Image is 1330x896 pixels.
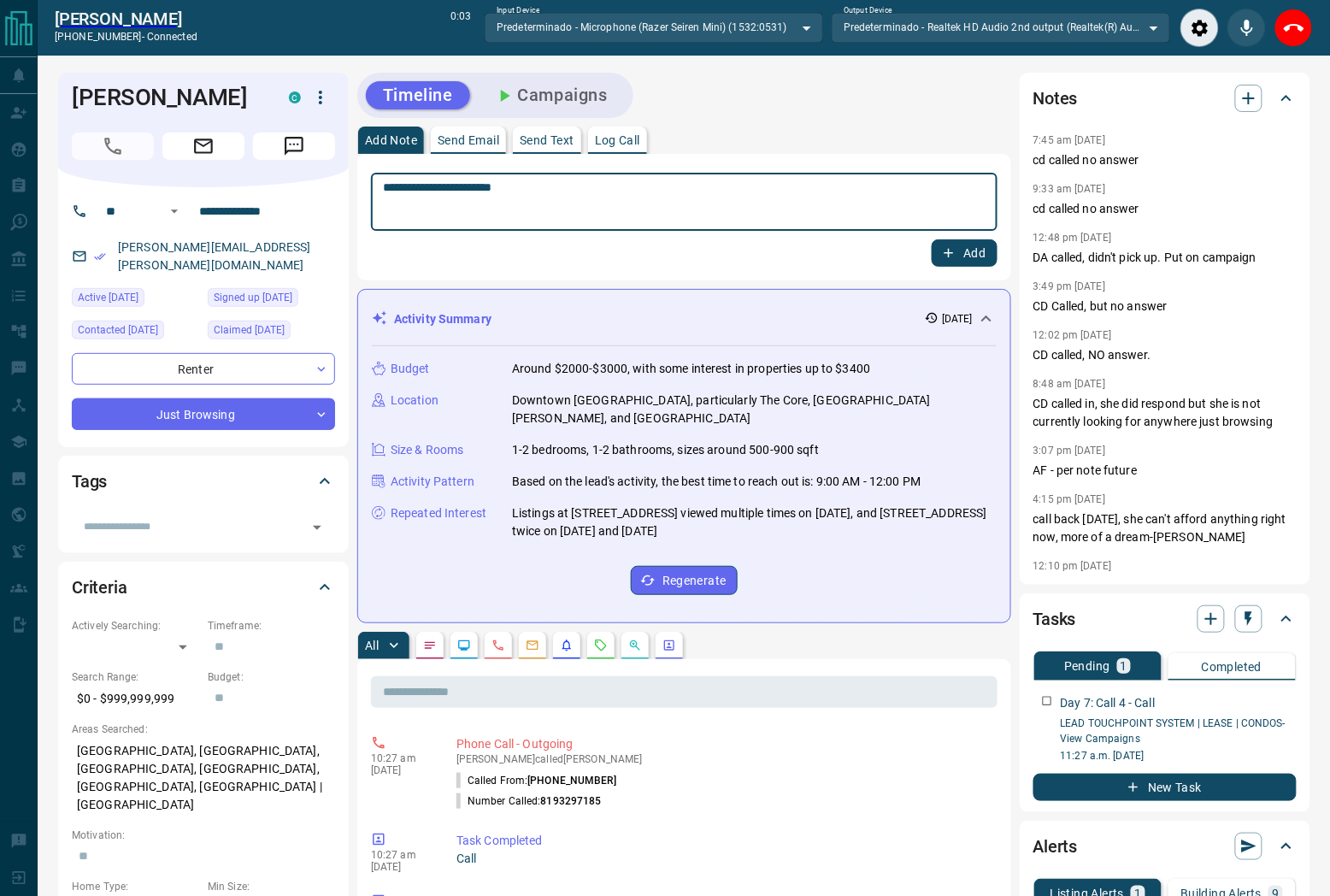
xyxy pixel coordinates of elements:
div: Tags [72,461,335,502]
p: 11:27 a.m. [DATE] [1061,748,1297,763]
p: call back [DATE], she can't afford anything right now, more of a dream-[PERSON_NAME] [1033,510,1297,546]
div: Mute [1227,9,1266,47]
p: Phone Call - Outgoing [456,735,991,753]
p: 8:48 am [DATE] [1033,378,1106,390]
svg: Requests [594,639,608,652]
div: Thu Sep 11 2025 [72,321,199,345]
p: 1-2 bedrooms, 1-2 bathrooms, sizes around 500-900 sqft [512,441,819,459]
button: Regenerate [631,566,738,595]
span: Claimed [DATE] [214,321,285,339]
div: Criteria [72,567,335,608]
p: 4:15 pm [DATE] [1033,493,1106,505]
p: [GEOGRAPHIC_DATA], [GEOGRAPHIC_DATA], [GEOGRAPHIC_DATA], [GEOGRAPHIC_DATA], [GEOGRAPHIC_DATA], [G... [72,737,335,819]
span: 8193297185 [541,795,602,807]
p: Around $2000-$3000, with some interest in properties up to $3400 [512,360,870,378]
div: Wed Mar 20 2019 [208,288,335,312]
a: LEAD TOUCHPOINT SYSTEM | LEASE | CONDOS- View Campaigns [1061,717,1286,745]
a: [PERSON_NAME][EMAIL_ADDRESS][PERSON_NAME][DOMAIN_NAME] [118,240,311,272]
p: [DATE] [942,311,973,327]
p: [PERSON_NAME] called [PERSON_NAME] [456,753,991,765]
div: Predeterminado - Realtek HD Audio 2nd output (Realtek(R) Audio) [832,13,1170,42]
p: Task Completed [456,832,991,850]
p: Log Call [595,134,640,146]
p: [DATE] [371,764,431,776]
button: Timeline [366,81,470,109]
p: [PHONE_NUMBER] - [55,29,197,44]
h2: Criteria [72,574,127,601]
p: Budget: [208,669,335,685]
p: Areas Searched: [72,722,335,737]
div: Just Browsing [72,398,335,430]
p: Location [391,392,438,410]
p: Add Note [365,134,417,146]
p: Downtown [GEOGRAPHIC_DATA], particularly The Core, [GEOGRAPHIC_DATA][PERSON_NAME], and [GEOGRAPHI... [512,392,997,427]
button: Add [932,239,997,267]
p: 1 [1121,660,1127,672]
span: Contacted [DATE] [78,321,158,339]
span: Email [162,133,244,160]
p: [DATE] [371,861,431,873]
p: All [365,640,379,651]
p: 12:10 pm [DATE] [1033,560,1112,572]
svg: Agent Actions [662,639,676,652]
p: CD called, NO answer. [1033,346,1297,364]
svg: Calls [491,639,505,652]
svg: Opportunities [628,639,642,652]
div: Tasks [1033,598,1297,640]
p: Min Size: [208,879,335,894]
svg: Email Verified [94,251,106,262]
p: Completed [1202,661,1262,673]
p: 9:33 am [DATE] [1033,183,1106,195]
div: Predeterminado - Microphone (Razer Seiren Mini) (1532:0531) [485,13,823,42]
svg: Lead Browsing Activity [457,639,471,652]
p: Pending [1064,660,1110,672]
p: 0:03 [450,9,471,47]
div: Audio Settings [1180,9,1219,47]
p: Send Text [520,134,574,146]
h2: Alerts [1033,833,1078,860]
p: 3:07 pm [DATE] [1033,445,1106,457]
span: Signed up [DATE] [214,289,292,306]
h2: Notes [1033,85,1078,112]
div: Wed Feb 02 2022 [208,321,335,345]
p: 12:48 pm [DATE] [1033,232,1112,244]
p: CD called in, she did respond but she is not currently looking for anywhere just browsing [1033,395,1297,431]
p: Home Type: [72,879,199,894]
span: [PHONE_NUMBER] [527,775,616,787]
p: 3:49 pm [DATE] [1033,280,1106,292]
p: cd called no answer [1033,200,1297,218]
p: 10:27 am [371,752,431,764]
button: Open [305,516,329,539]
p: AF - per note future [1033,462,1297,480]
a: [PERSON_NAME] [55,9,197,29]
span: Call [72,133,154,160]
label: Output Device [844,5,892,16]
div: Notes [1033,78,1297,119]
p: Activity Pattern [391,473,474,491]
h1: [PERSON_NAME] [72,84,263,111]
span: Active [DATE] [78,289,138,306]
label: Input Device [497,5,540,16]
button: Campaigns [477,81,625,109]
svg: Notes [423,639,437,652]
h2: Tasks [1033,605,1076,633]
p: Called From: [456,773,616,788]
svg: Listing Alerts [560,639,574,652]
p: 12:02 pm [DATE] [1033,329,1112,341]
span: connected [147,31,197,43]
p: Size & Rooms [391,441,464,459]
div: Alerts [1033,826,1297,867]
p: Budget [391,360,430,378]
p: 7:45 am [DATE] [1033,134,1106,146]
p: Search Range: [72,669,199,685]
p: Repeated Interest [391,504,486,522]
p: Based on the lead's activity, the best time to reach out is: 9:00 AM - 12:00 PM [512,473,921,491]
p: Day 7: Call 4 - Call [1061,694,1156,712]
button: New Task [1033,774,1297,801]
svg: Emails [526,639,539,652]
p: Motivation: [72,828,335,843]
p: Activity Summary [394,310,491,328]
p: Call [456,850,991,868]
button: Open [164,201,185,221]
p: Number Called: [456,793,602,809]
